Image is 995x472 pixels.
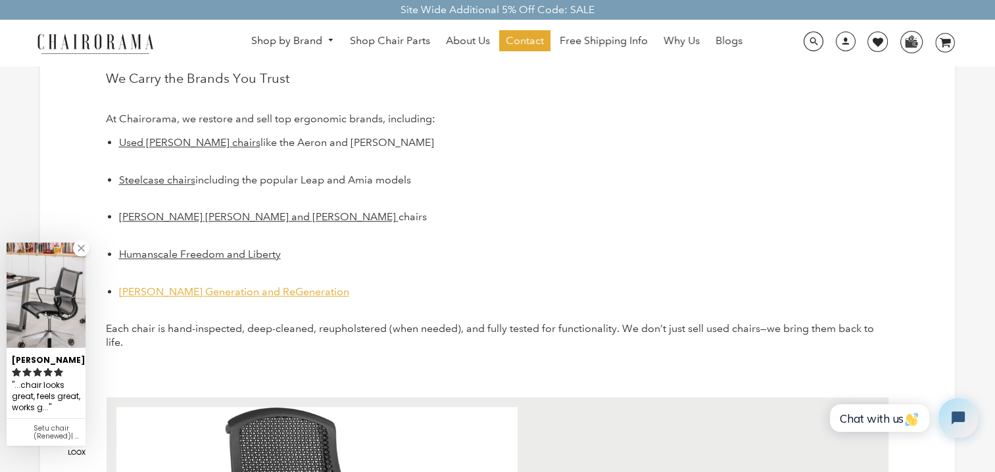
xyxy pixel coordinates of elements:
[54,367,63,377] svg: rating icon full
[7,243,85,348] img: Esther R. review of Setu chair (Renewed)| Blue
[439,30,497,51] a: About Us
[119,210,399,223] a: [PERSON_NAME] [PERSON_NAME] and [PERSON_NAME]
[119,210,396,223] span: [PERSON_NAME] [PERSON_NAME] and [PERSON_NAME]
[119,285,349,298] a: [PERSON_NAME] Generation and ReGeneration
[664,34,700,48] span: Why Us
[34,425,80,440] div: Setu chair (Renewed)| Blue
[901,32,921,51] img: WhatsApp_Image_2024-07-12_at_16.23.01.webp
[12,367,21,377] svg: rating icon full
[106,112,435,125] span: At Chairorama, we restore and sell top ergonomic brands, including:
[446,34,490,48] span: About Us
[815,387,989,449] iframe: Tidio Chat
[709,30,749,51] a: Blogs
[350,34,430,48] span: Shop Chair Parts
[30,32,161,55] img: chairorama
[33,367,42,377] svg: rating icon full
[716,34,742,48] span: Blogs
[506,34,544,48] span: Contact
[195,174,411,186] span: including the popular Leap and Amia models
[245,31,341,51] a: Shop by Brand
[119,248,281,260] a: Humanscale Freedom and Liberty
[217,30,776,55] nav: DesktopNavigation
[260,136,434,149] span: like the Aeron and [PERSON_NAME]
[106,322,874,348] span: Each chair is hand-inspected, deep-cleaned, reupholstered (when needed), and fully tested for fun...
[560,34,648,48] span: Free Shipping Info
[499,30,550,51] a: Contact
[12,379,80,415] div: ...chair looks great, feels great, works great....
[12,350,80,366] div: [PERSON_NAME]
[553,30,654,51] a: Free Shipping Info
[43,367,53,377] svg: rating icon full
[119,174,195,186] a: Steelcase chairs
[22,367,32,377] svg: rating icon full
[343,30,437,51] a: Shop Chair Parts
[119,136,260,149] a: Used [PERSON_NAME] chairs
[657,30,706,51] a: Why Us
[106,70,289,86] span: We Carry the Brands You Trust
[399,210,427,223] span: chairs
